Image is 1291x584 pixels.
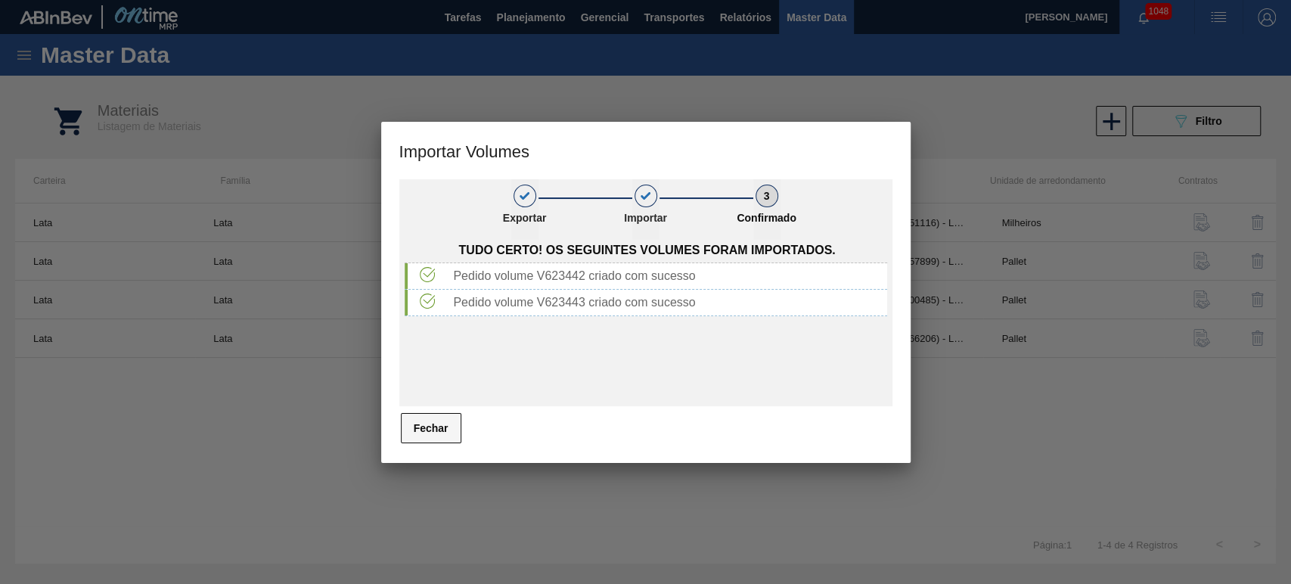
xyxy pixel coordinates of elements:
[753,179,780,240] button: 3Confirmado
[729,212,805,224] p: Confirmado
[381,122,911,179] h3: Importar Volumes
[401,413,461,443] button: Fechar
[511,179,538,240] button: 1Exportar
[487,212,563,224] p: Exportar
[608,212,684,224] p: Importar
[458,244,835,257] span: Tudo certo! Os seguintes volumes foram importados.
[514,185,536,207] div: 1
[632,179,659,240] button: 2Importar
[420,294,435,309] img: Tipo
[635,185,657,207] div: 2
[447,269,886,283] div: Pedido volume V623442 criado com sucesso
[420,267,435,282] img: Tipo
[756,185,778,207] div: 3
[447,296,886,309] div: Pedido volume V623443 criado com sucesso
